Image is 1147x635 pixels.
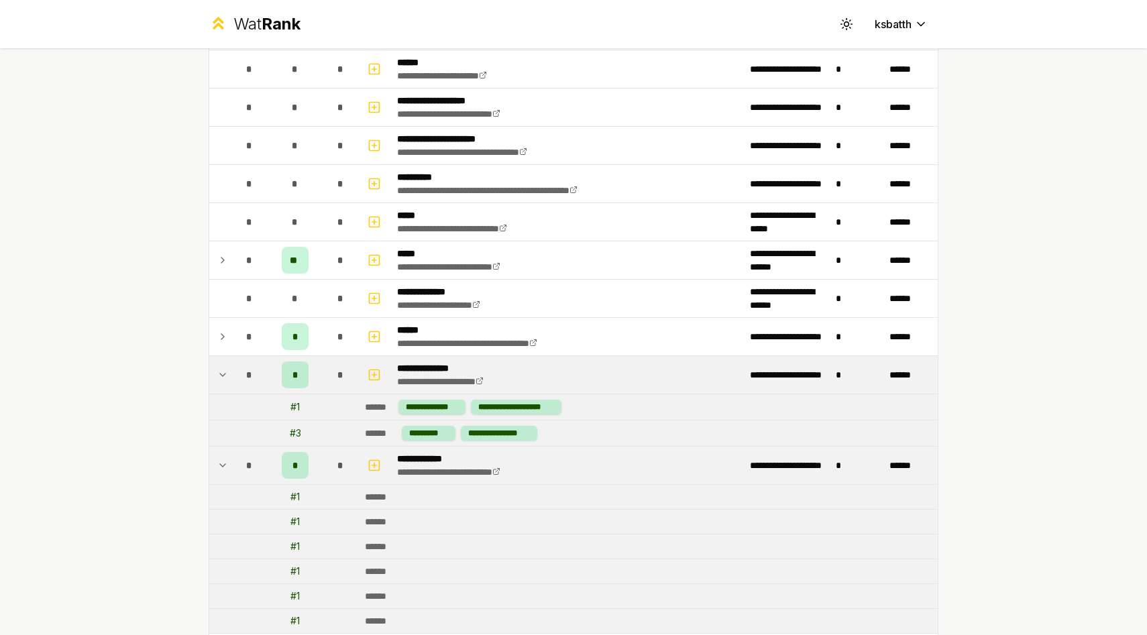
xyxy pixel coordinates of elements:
div: # 1 [290,490,300,504]
div: # 1 [290,589,300,603]
div: # 1 [290,614,300,628]
div: # 1 [290,400,300,414]
span: Rank [262,14,301,34]
div: # 3 [290,426,301,440]
div: Wat [233,13,301,35]
div: # 1 [290,540,300,553]
button: ksbatth [864,12,938,36]
span: ksbatth [875,16,912,32]
a: WatRank [209,13,301,35]
div: # 1 [290,515,300,528]
div: # 1 [290,565,300,578]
